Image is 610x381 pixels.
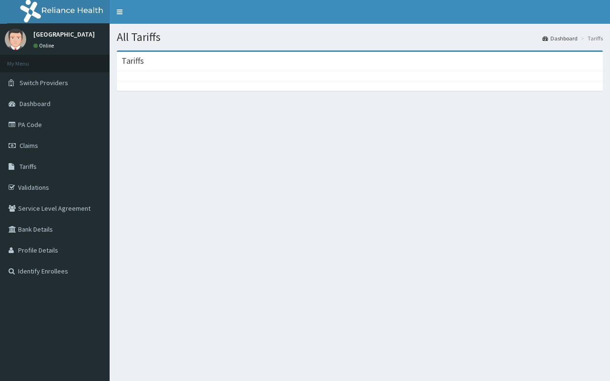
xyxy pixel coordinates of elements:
span: Claims [20,141,38,150]
span: Tariffs [20,162,37,171]
li: Tariffs [579,34,603,42]
p: [GEOGRAPHIC_DATA] [33,31,95,38]
a: Dashboard [542,34,578,42]
span: Switch Providers [20,78,68,87]
h1: All Tariffs [117,31,603,43]
a: Online [33,42,56,49]
span: Dashboard [20,99,51,108]
h3: Tariffs [122,57,144,65]
img: User Image [5,29,26,50]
